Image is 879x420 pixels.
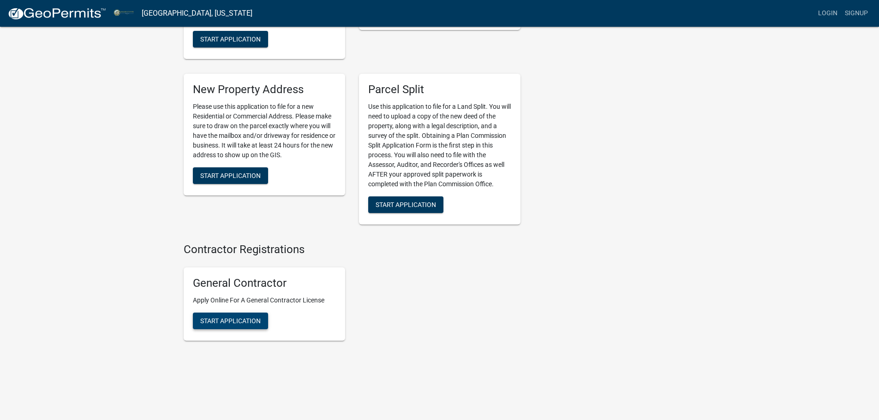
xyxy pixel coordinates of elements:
[193,83,336,96] h5: New Property Address
[200,35,261,43] span: Start Application
[368,196,443,213] button: Start Application
[368,102,511,189] p: Use this application to file for a Land Split. You will need to upload a copy of the new deed of ...
[193,102,336,160] p: Please use this application to file for a new Residential or Commercial Address. Please make sure...
[841,5,872,22] a: Signup
[376,201,436,208] span: Start Application
[193,313,268,329] button: Start Application
[193,296,336,305] p: Apply Online For A General Contractor License
[114,7,134,19] img: Miami County, Indiana
[193,31,268,47] button: Start Application
[814,5,841,22] a: Login
[368,83,511,96] h5: Parcel Split
[184,243,520,256] h4: Contractor Registrations
[142,6,252,21] a: [GEOGRAPHIC_DATA], [US_STATE]
[193,167,268,184] button: Start Application
[193,277,336,290] h5: General Contractor
[200,172,261,179] span: Start Application
[200,317,261,324] span: Start Application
